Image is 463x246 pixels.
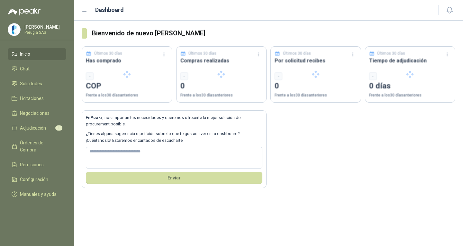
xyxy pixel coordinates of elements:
[8,48,66,60] a: Inicio
[8,173,66,186] a: Configuración
[8,63,66,75] a: Chat
[86,131,262,144] p: ¿Tienes alguna sugerencia o petición sobre lo que te gustaría ver en tu dashboard? ¡Cuéntanoslo! ...
[86,172,262,184] button: Envíar
[8,188,66,200] a: Manuales y ayuda
[8,122,66,134] a: Adjudicación1
[20,191,57,198] span: Manuales y ayuda
[20,124,46,132] span: Adjudicación
[95,5,124,14] h1: Dashboard
[20,80,42,87] span: Solicitudes
[20,110,50,117] span: Negociaciones
[8,137,66,156] a: Órdenes de Compra
[20,50,30,58] span: Inicio
[20,95,44,102] span: Licitaciones
[8,159,66,171] a: Remisiones
[8,8,41,15] img: Logo peakr
[8,77,66,90] a: Solicitudes
[24,31,65,34] p: Perugia SAS
[8,107,66,119] a: Negociaciones
[86,114,262,128] p: En , nos importan tus necesidades y queremos ofrecerte la mejor solución de procurement posible.
[24,25,65,29] p: [PERSON_NAME]
[8,23,20,36] img: Company Logo
[55,125,62,131] span: 1
[8,92,66,105] a: Licitaciones
[20,139,60,153] span: Órdenes de Compra
[20,65,30,72] span: Chat
[90,115,103,120] b: Peakr
[20,176,48,183] span: Configuración
[92,28,455,38] h3: Bienvenido de nuevo [PERSON_NAME]
[20,161,44,168] span: Remisiones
